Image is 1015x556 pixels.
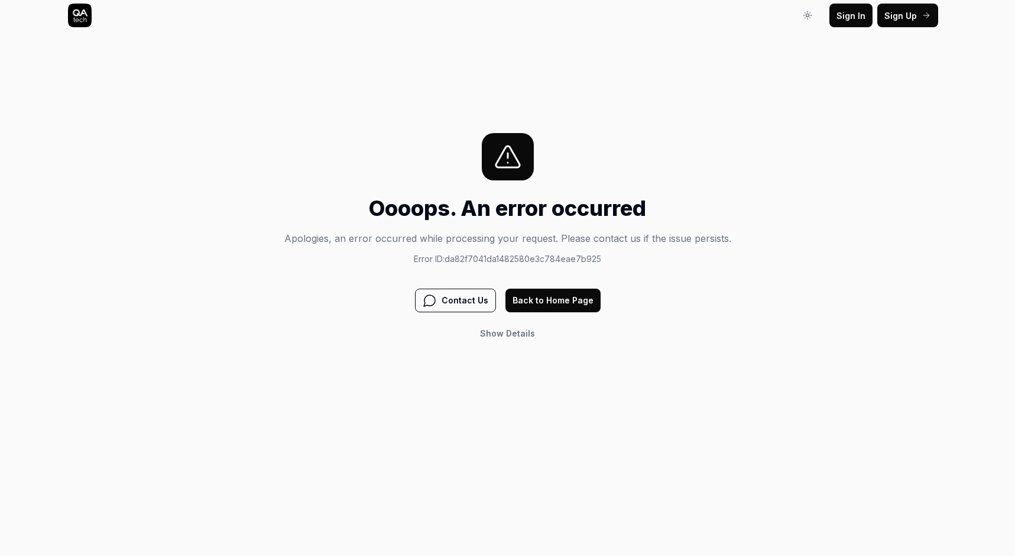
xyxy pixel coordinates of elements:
p: Error ID: da82f7041da1482580e3c784eae7b925 [284,253,731,265]
span: Sign Up [884,9,917,22]
p: Apologies, an error occurred while processing your request. Please contact us if the issue persists. [284,231,731,245]
button: Show Details [473,322,542,345]
button: Contact Us [415,289,496,312]
h1: Oooops. An error occurred [284,192,731,224]
span: Details [506,328,535,338]
button: Sign In [829,4,873,27]
button: Back to Home Page [505,289,601,312]
span: Sign In [836,9,865,22]
span: Show [480,328,504,338]
button: Sign Up [877,4,938,27]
